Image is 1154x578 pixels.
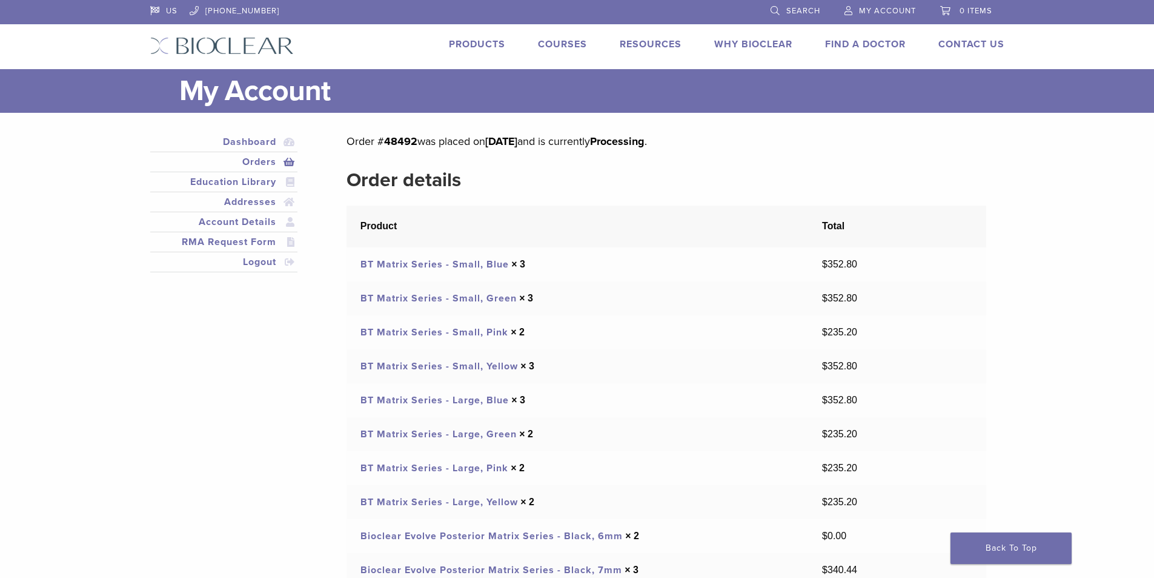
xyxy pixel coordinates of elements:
[519,429,533,439] strong: × 2
[511,327,525,337] strong: × 2
[347,206,808,247] th: Product
[179,69,1004,113] h1: My Account
[822,429,827,439] span: $
[822,497,827,507] span: $
[153,135,296,149] a: Dashboard
[538,38,587,50] a: Courses
[360,258,509,271] a: BT Matrix Series - Small, Blue
[822,395,827,405] span: $
[822,429,857,439] bdi: 235.20
[384,135,417,148] mark: 48492
[485,135,517,148] mark: [DATE]
[822,531,846,541] bdi: 0.00
[153,195,296,209] a: Addresses
[950,533,1072,564] a: Back To Top
[360,326,508,338] a: BT Matrix Series - Small, Pink
[347,166,986,195] h2: Order details
[822,293,857,303] bdi: 352.80
[360,564,622,576] a: Bioclear Evolve Posterior Matrix Series - Black, 7mm
[822,395,857,405] bdi: 352.80
[153,175,296,189] a: Education Library
[511,463,525,473] strong: × 2
[859,6,916,16] span: My Account
[822,327,857,337] bdi: 235.20
[822,361,857,371] bdi: 352.80
[449,38,505,50] a: Products
[822,463,827,473] span: $
[590,135,645,148] mark: Processing
[822,259,827,269] span: $
[825,38,906,50] a: Find A Doctor
[960,6,992,16] span: 0 items
[520,497,534,507] strong: × 2
[360,462,508,474] a: BT Matrix Series - Large, Pink
[822,463,857,473] bdi: 235.20
[153,155,296,169] a: Orders
[938,38,1004,50] a: Contact Us
[347,132,986,150] p: Order # was placed on and is currently .
[625,531,639,541] strong: × 2
[822,293,827,303] span: $
[511,395,525,405] strong: × 3
[153,255,296,269] a: Logout
[360,530,623,542] a: Bioclear Evolve Posterior Matrix Series - Black, 6mm
[153,215,296,229] a: Account Details
[360,394,509,406] a: BT Matrix Series - Large, Blue
[822,361,827,371] span: $
[520,361,534,371] strong: × 3
[625,565,638,575] strong: × 3
[822,497,857,507] bdi: 235.20
[786,6,820,16] span: Search
[360,360,518,372] a: BT Matrix Series - Small, Yellow
[620,38,681,50] a: Resources
[511,259,525,269] strong: × 3
[519,293,533,303] strong: × 3
[360,428,517,440] a: BT Matrix Series - Large, Green
[822,327,827,337] span: $
[822,259,857,269] bdi: 352.80
[360,496,518,508] a: BT Matrix Series - Large, Yellow
[150,132,298,287] nav: Account pages
[360,292,517,304] a: BT Matrix Series - Small, Green
[150,37,294,55] img: Bioclear
[822,565,857,575] bdi: 340.44
[808,206,986,247] th: Total
[714,38,792,50] a: Why Bioclear
[153,235,296,249] a: RMA Request Form
[822,531,827,541] span: $
[822,565,827,575] span: $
